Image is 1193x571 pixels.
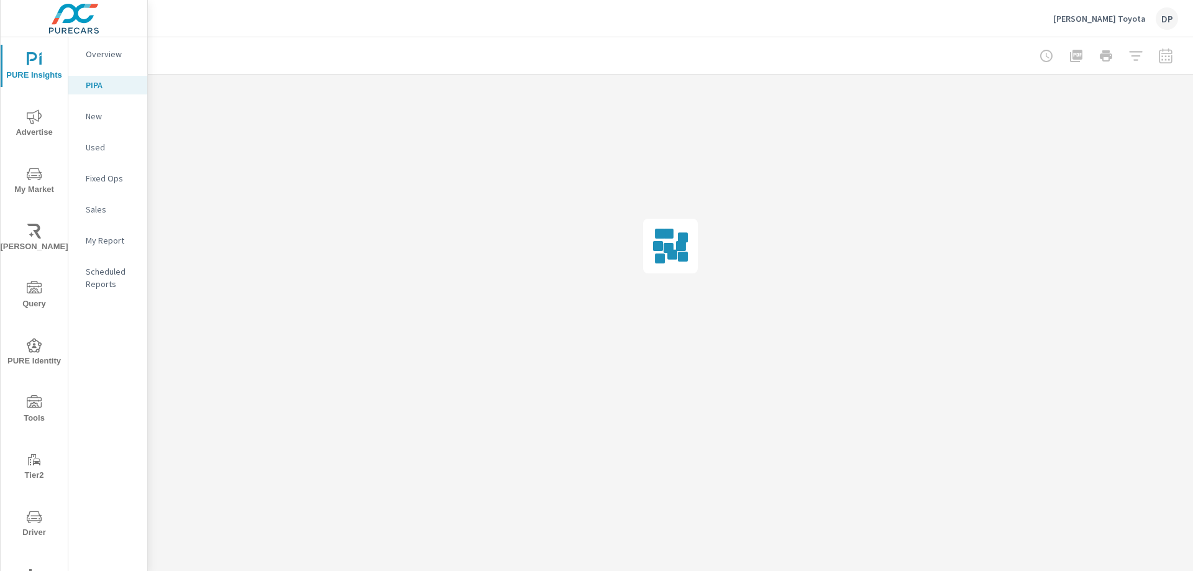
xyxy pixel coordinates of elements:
span: Tier2 [4,452,64,483]
span: Driver [4,509,64,540]
div: Scheduled Reports [68,262,147,293]
p: Scheduled Reports [86,265,137,290]
p: Overview [86,48,137,60]
div: Fixed Ops [68,169,147,188]
span: Query [4,281,64,311]
div: New [68,107,147,126]
span: Advertise [4,109,64,140]
p: Used [86,141,137,153]
div: Sales [68,200,147,219]
span: PURE Identity [4,338,64,368]
span: PURE Insights [4,52,64,83]
div: DP [1156,7,1178,30]
p: Sales [86,203,137,216]
div: PIPA [68,76,147,94]
p: New [86,110,137,122]
p: Fixed Ops [86,172,137,185]
p: My Report [86,234,137,247]
span: [PERSON_NAME] [4,224,64,254]
div: Overview [68,45,147,63]
p: PIPA [86,79,137,91]
span: My Market [4,167,64,197]
div: Used [68,138,147,157]
p: [PERSON_NAME] Toyota [1053,13,1146,24]
div: My Report [68,231,147,250]
span: Tools [4,395,64,426]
